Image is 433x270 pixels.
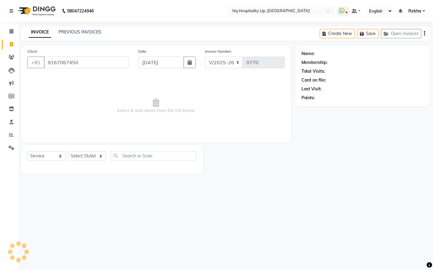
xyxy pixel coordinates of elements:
[67,2,94,19] b: 08047224946
[111,151,196,160] input: Search or Scan
[301,51,315,57] div: Name:
[16,2,57,19] img: logo
[44,57,129,68] input: Search by Name/Mobile/Email/Code
[381,29,421,38] button: Open Invoices
[58,29,101,35] a: PREVIOUS INVOICES
[301,77,326,83] div: Card on file:
[27,75,285,136] span: Select & add items from the list below
[408,8,421,14] span: Rekha
[357,29,378,38] button: Save
[205,49,231,54] label: Invoice Number
[29,27,51,38] a: INVOICE
[301,68,326,75] div: Total Visits:
[27,49,37,54] label: Client
[301,95,315,101] div: Points:
[301,86,322,92] div: Last Visit:
[320,29,355,38] button: Create New
[138,49,146,54] label: Date
[27,57,44,68] button: +91
[301,59,328,66] div: Membership:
